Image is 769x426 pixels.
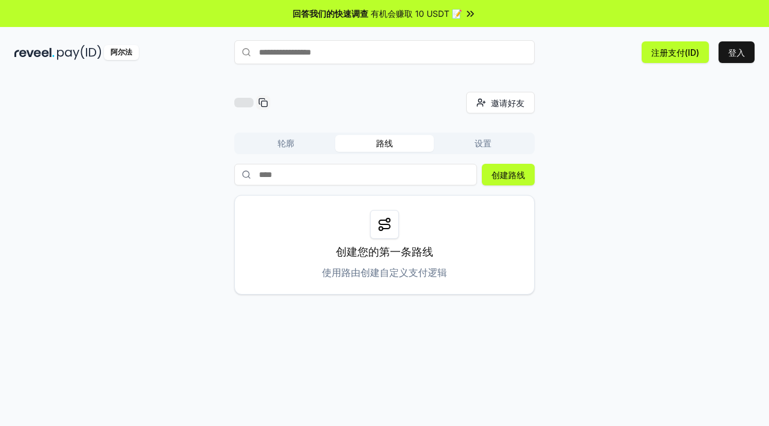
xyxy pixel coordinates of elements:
[475,138,491,148] font: 设置
[728,47,745,58] font: 登入
[719,41,755,63] button: 登入
[278,138,294,148] font: 轮廓
[376,138,393,148] font: 路线
[371,8,462,19] font: 有机会赚取 10 USDT 📝
[651,47,699,58] font: 注册支付(ID)
[482,164,535,185] button: 创建路线
[491,98,524,108] font: 邀请好友
[322,266,447,278] font: 使用路由创建自定义支付逻辑
[336,245,433,258] font: 创建您的第一条路线
[111,47,132,56] font: 阿尔法
[466,92,535,113] button: 邀请好友
[642,41,709,63] button: 注册支付(ID)
[491,170,525,180] font: 创建路线
[293,8,368,19] font: 回答我们的快速调查
[57,45,102,60] img: 付款编号
[14,45,55,60] img: 揭示黑暗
